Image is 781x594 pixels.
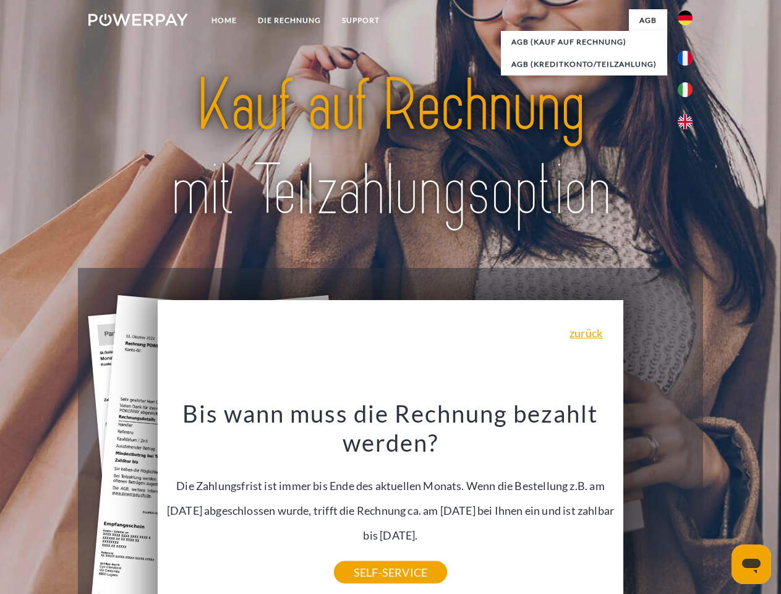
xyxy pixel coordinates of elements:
[165,398,617,572] div: Die Zahlungsfrist ist immer bis Ende des aktuellen Monats. Wenn die Bestellung z.B. am [DATE] abg...
[501,53,667,75] a: AGB (Kreditkonto/Teilzahlung)
[570,327,602,338] a: zurück
[165,398,617,458] h3: Bis wann muss die Rechnung bezahlt werden?
[88,14,188,26] img: logo-powerpay-white.svg
[678,114,693,129] img: en
[247,9,331,32] a: DIE RECHNUNG
[732,544,771,584] iframe: Schaltfläche zum Öffnen des Messaging-Fensters
[678,11,693,25] img: de
[501,31,667,53] a: AGB (Kauf auf Rechnung)
[678,51,693,66] img: fr
[334,561,447,583] a: SELF-SERVICE
[629,9,667,32] a: agb
[118,59,663,237] img: title-powerpay_de.svg
[201,9,247,32] a: Home
[678,82,693,97] img: it
[331,9,390,32] a: SUPPORT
